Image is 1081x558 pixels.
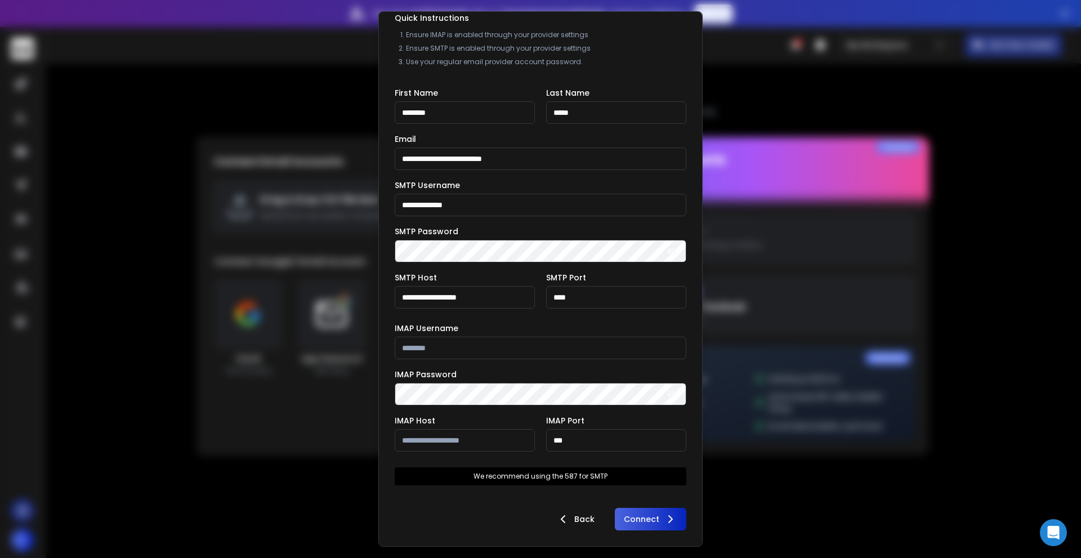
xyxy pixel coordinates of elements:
label: IMAP Host [395,417,435,425]
label: IMAP Password [395,370,457,378]
li: Ensure SMTP is enabled through your provider settings [406,44,686,53]
label: SMTP Host [395,274,437,282]
p: We recommend using the 587 for SMTP [474,472,607,481]
button: Back [547,508,604,530]
div: Open Intercom Messenger [1040,519,1067,546]
label: First Name [395,89,438,97]
label: SMTP Password [395,227,458,235]
li: Use your regular email provider account password. [406,57,686,66]
label: Email [395,135,416,143]
h2: Quick Instructions [395,12,686,24]
label: SMTP Username [395,181,460,189]
label: SMTP Port [546,274,586,282]
button: Connect [615,508,686,530]
label: IMAP Username [395,324,458,332]
label: IMAP Port [546,417,584,425]
li: Ensure IMAP is enabled through your provider settings [406,30,686,39]
label: Last Name [546,89,589,97]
